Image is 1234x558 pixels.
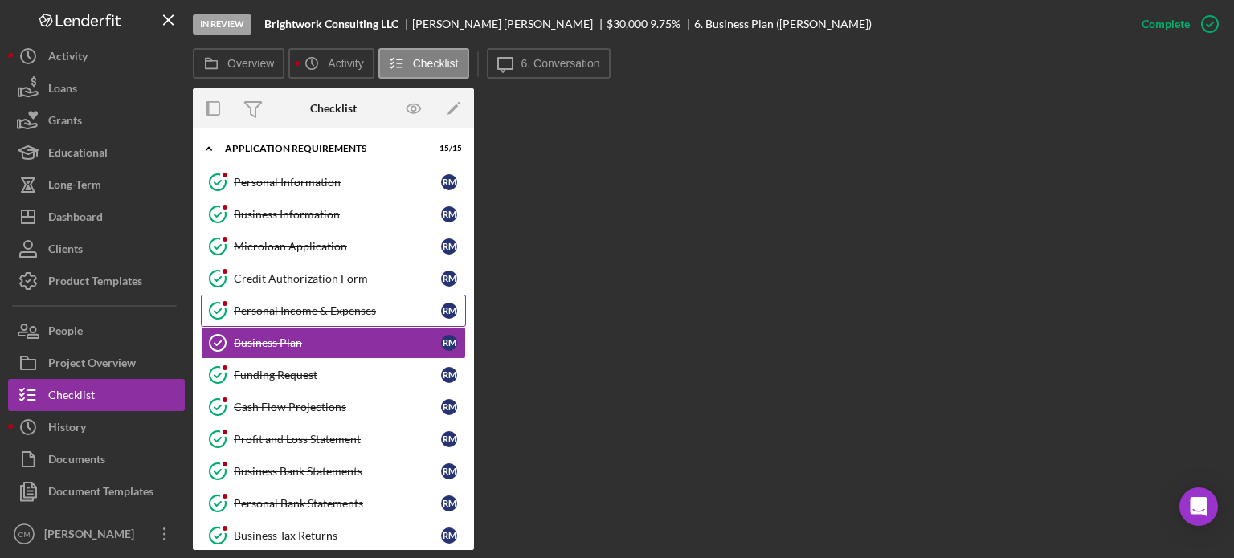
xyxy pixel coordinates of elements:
div: Cash Flow Projections [234,401,441,413]
div: 15 / 15 [433,144,462,153]
button: Checklist [8,379,185,411]
div: People [48,315,83,351]
div: [PERSON_NAME] [PERSON_NAME] [412,18,607,31]
div: Profit and Loss Statement [234,433,441,446]
div: 6. Business Plan ([PERSON_NAME]) [694,18,872,31]
a: Business Bank StatementsRM [201,455,466,487]
div: R M [441,399,457,415]
div: Activity [48,40,88,76]
a: Personal Income & ExpensesRM [201,295,466,327]
div: Personal Information [234,176,441,189]
label: 6. Conversation [521,57,600,70]
span: $30,000 [607,17,648,31]
div: Project Overview [48,347,136,383]
a: Profit and Loss StatementRM [201,423,466,455]
a: Microloan ApplicationRM [201,230,466,263]
div: Funding Request [234,369,441,381]
div: Documents [48,443,105,479]
a: Personal Bank StatementsRM [201,487,466,519]
button: Grants [8,104,185,136]
div: Complete [1142,8,1190,40]
button: Documents [8,443,185,475]
button: Educational [8,136,185,169]
div: Personal Income & Expenses [234,304,441,317]
a: Business PlanRM [201,327,466,359]
div: Clients [48,233,83,269]
button: History [8,411,185,443]
div: Long-Term [48,169,101,205]
a: Personal InformationRM [201,166,466,198]
a: Cash Flow ProjectionsRM [201,391,466,423]
div: R M [441,463,457,479]
label: Activity [328,57,363,70]
div: Credit Authorization Form [234,272,441,285]
div: R M [441,174,457,190]
a: Business Tax ReturnsRM [201,519,466,552]
label: Overview [227,57,274,70]
text: CM [18,530,31,539]
button: Overview [193,48,284,79]
button: Activity [8,40,185,72]
div: 9.75 % [650,18,680,31]
div: Microloan Application [234,240,441,253]
div: Grants [48,104,82,141]
div: R M [441,303,457,319]
button: Clients [8,233,185,265]
a: Business InformationRM [201,198,466,230]
div: R M [441,495,457,511]
div: Checklist [48,379,95,415]
div: R M [441,431,457,447]
button: Checklist [378,48,469,79]
button: Product Templates [8,265,185,297]
button: Complete [1126,8,1226,40]
div: In Review [193,14,251,35]
div: Checklist [310,102,357,115]
div: R M [441,367,457,383]
div: R M [441,206,457,222]
div: Open Intercom Messenger [1179,487,1218,526]
div: Educational [48,136,108,173]
div: Personal Bank Statements [234,497,441,510]
button: Dashboard [8,201,185,233]
button: Project Overview [8,347,185,379]
div: Business Tax Returns [234,529,441,542]
div: History [48,411,86,447]
a: Funding RequestRM [201,359,466,391]
button: Loans [8,72,185,104]
div: APPLICATION REQUIREMENTS [225,144,422,153]
button: Document Templates [8,475,185,507]
div: Business Bank Statements [234,465,441,478]
div: Loans [48,72,77,108]
div: R M [441,271,457,287]
label: Checklist [413,57,459,70]
div: Dashboard [48,201,103,237]
button: Activity [288,48,374,79]
div: R M [441,238,457,255]
button: Long-Term [8,169,185,201]
button: 6. Conversation [487,48,611,79]
div: R M [441,527,457,544]
button: People [8,315,185,347]
div: Business Information [234,208,441,221]
b: Brightwork Consulting LLC [264,18,398,31]
div: Document Templates [48,475,153,511]
div: [PERSON_NAME] [40,518,145,554]
div: Product Templates [48,265,142,301]
a: Credit Authorization FormRM [201,263,466,295]
div: R M [441,335,457,351]
div: Business Plan [234,336,441,349]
